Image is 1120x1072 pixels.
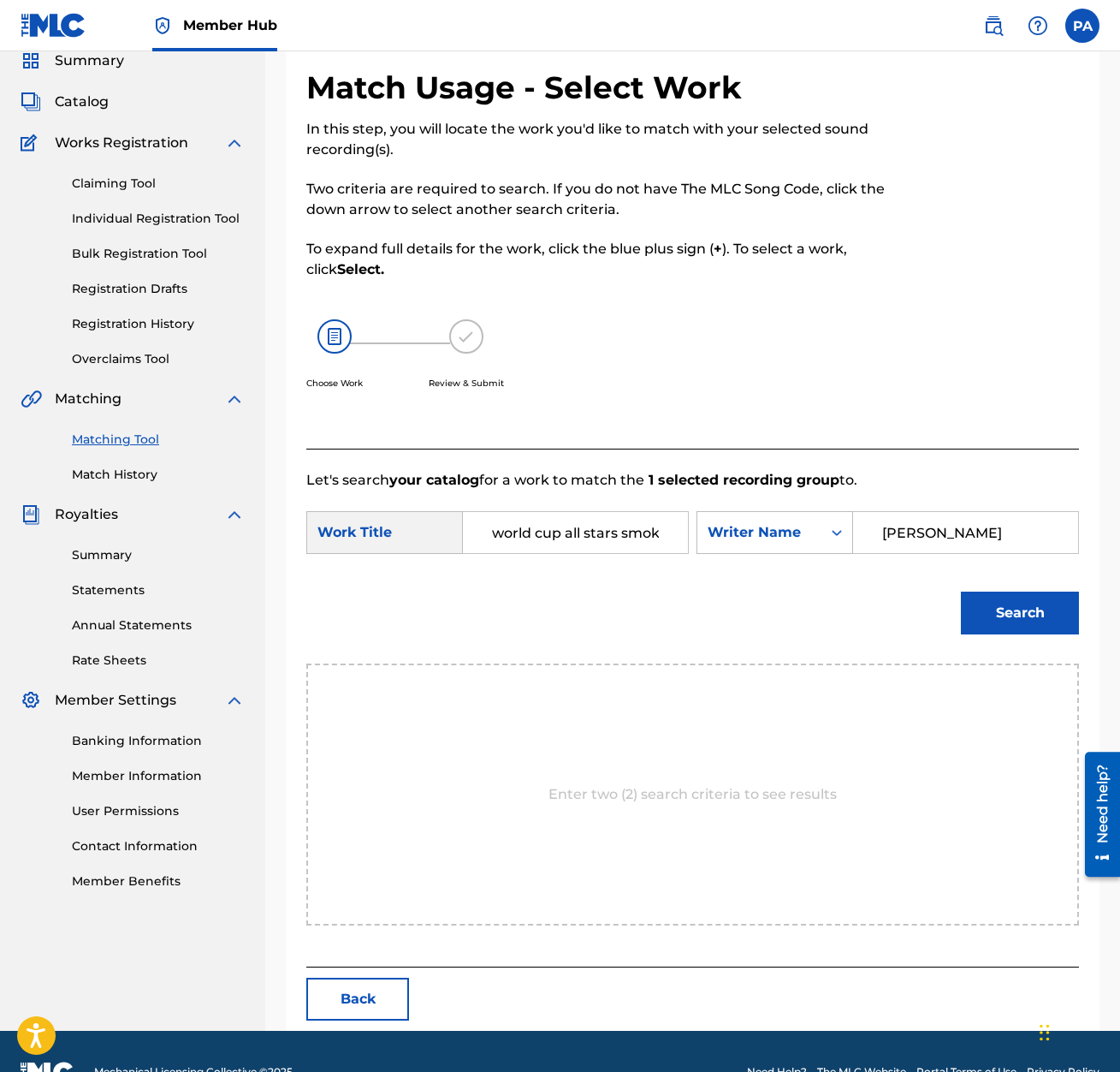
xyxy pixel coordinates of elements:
img: Works Registration [21,133,43,153]
a: Annual Statements [72,616,245,634]
strong: + [714,241,722,257]
a: Registration Drafts [72,280,245,298]
a: User Permissions [72,802,245,820]
p: Enter two (2) search criteria to see results [548,784,837,805]
iframe: Resource Center [1072,743,1120,885]
a: Rate Sheets [72,652,245,670]
img: expand [224,690,245,711]
a: Statements [72,581,245,599]
p: Let's search for a work to match the to. [306,470,1079,491]
div: Drag [1040,1007,1050,1058]
div: User Menu [1065,9,1099,43]
img: expand [224,389,245,409]
img: expand [224,133,245,153]
img: 173f8e8b57e69610e344.svg [449,319,483,354]
form: Search Form [306,491,1079,664]
a: Registration History [72,315,245,333]
p: Choose Work [306,377,363,390]
a: Individual Registration Tool [72,210,245,228]
button: Search [961,592,1079,634]
a: Matching Tool [72,431,245,449]
img: MLC Logo [21,13,86,38]
span: Catalog [55,92,109,112]
img: Top Rightsholder [152,15,173,36]
iframe: Chat Widget [1034,990,1120,1072]
p: Review & Submit [429,377,504,390]
img: search [983,15,1004,36]
a: Member Benefits [72,872,245,890]
img: Member Settings [21,690,41,711]
div: Writer Name [708,522,811,543]
p: To expand full details for the work, click the blue plus sign ( ). To select a work, click [306,239,901,280]
a: Summary [72,546,245,564]
img: Summary [21,51,41,71]
a: Bulk Registration Tool [72,245,245,263]
a: CatalogCatalog [21,92,109,112]
strong: your catalog [389,472,479,488]
img: Catalog [21,92,41,112]
a: Public Search [976,9,1010,43]
strong: 1 selected recording group [644,472,839,488]
span: Matching [55,389,121,409]
a: Member Information [72,767,245,785]
img: help [1028,15,1048,36]
a: Claiming Tool [72,175,245,193]
img: Matching [21,389,42,409]
div: Help [1021,9,1055,43]
strong: Select. [337,261,384,277]
p: In this step, you will locate the work you'd like to match with your selected sound recording(s). [306,119,901,160]
img: Royalties [21,504,41,525]
a: Contact Information [72,837,245,855]
span: Member Hub [183,15,277,35]
a: Match History [72,466,245,484]
img: 26af456c4569493f7445.svg [317,319,352,354]
span: Member Settings [55,690,176,711]
span: Royalties [55,504,118,525]
button: Back [306,978,409,1021]
a: Banking Information [72,732,245,750]
span: Works Registration [55,133,188,153]
a: Overclaims Tool [72,350,245,368]
a: SummarySummary [21,51,124,71]
p: Two criteria are required to search. If you do not have The MLC Song Code, click the down arrow t... [306,179,901,220]
img: expand [224,504,245,525]
h2: Match Usage - Select Work [306,68,750,107]
span: Summary [55,51,124,71]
